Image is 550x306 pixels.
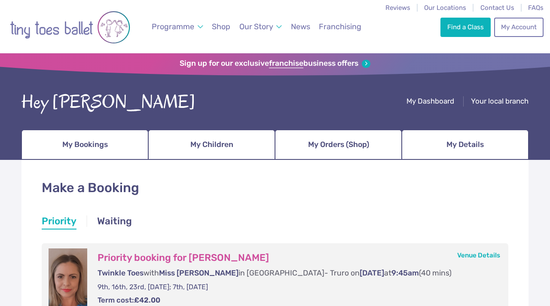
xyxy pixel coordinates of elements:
[457,251,500,259] a: Venue Details
[208,17,234,37] a: Shop
[152,22,194,31] span: Programme
[440,18,490,37] a: Find a Class
[42,179,508,197] h1: Make a Booking
[212,22,230,31] span: Shop
[319,22,361,31] span: Franchising
[494,18,543,37] a: My Account
[471,97,529,105] span: Your local branch
[98,282,491,292] p: 9th, 16th, 23rd, [DATE]; 7th, [DATE]
[148,130,275,160] a: My Children
[402,130,529,160] a: My Details
[21,130,148,160] a: My Bookings
[480,4,514,12] a: Contact Us
[21,89,196,116] div: Hey [PERSON_NAME]
[269,59,303,68] strong: franchise
[385,4,410,12] a: Reviews
[528,4,544,12] a: FAQs
[148,17,207,37] a: Programme
[98,268,491,278] p: with in [GEOGRAPHIC_DATA]- Truro on at (40 mins)
[287,17,314,37] a: News
[471,97,529,107] a: Your local branch
[446,137,484,152] span: My Details
[98,269,144,277] span: Twinkle Toes
[134,296,160,304] strong: £42.00
[159,269,238,277] span: Miss [PERSON_NAME]
[98,252,491,264] h3: Priority booking for [PERSON_NAME]
[62,137,108,152] span: My Bookings
[424,4,466,12] a: Our Locations
[10,6,130,49] img: tiny toes ballet
[275,130,402,160] a: My Orders (Shop)
[291,22,310,31] span: News
[98,295,491,306] p: Term cost:
[97,214,132,230] a: Waiting
[406,97,454,107] a: My Dashboard
[308,137,369,152] span: My Orders (Shop)
[190,137,233,152] span: My Children
[360,269,384,277] span: [DATE]
[391,269,419,277] span: 9:45am
[235,17,286,37] a: Our Story
[406,97,454,105] span: My Dashboard
[239,22,273,31] span: Our Story
[315,17,365,37] a: Franchising
[180,59,370,68] a: Sign up for our exclusivefranchisebusiness offers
